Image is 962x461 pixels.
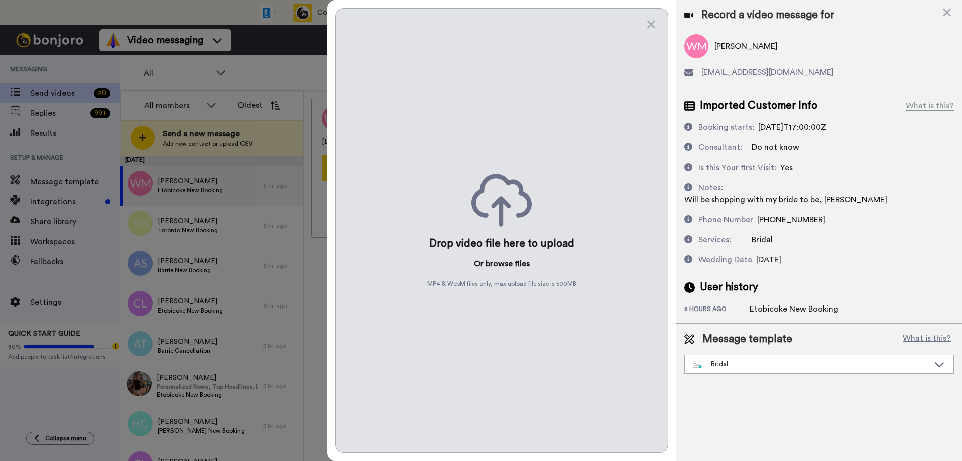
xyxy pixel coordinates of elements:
[702,332,792,347] span: Message template
[698,254,752,266] div: Wedding Date
[693,361,702,369] img: nextgen-template.svg
[698,234,731,246] div: Services:
[780,164,793,172] span: Yes
[752,143,799,151] span: Do not know
[698,182,723,194] div: Notes:
[684,196,887,204] span: Will be shopping with my bride to be, [PERSON_NAME]
[700,280,758,295] span: User history
[693,359,929,369] div: Bridal
[756,256,781,264] span: [DATE]
[474,258,530,270] p: Or files
[698,162,776,174] div: Is this Your first Visit:
[427,280,576,288] span: MP4 & WebM files only, max upload file size is 500 MB
[698,141,742,153] div: Consultant:
[684,305,750,315] div: 8 hours ago
[757,216,825,224] span: [PHONE_NUMBER]
[698,214,753,226] div: Phone Number
[698,121,754,133] div: Booking starts:
[750,303,838,315] div: Etobicoke New Booking
[752,236,773,244] span: Bridal
[486,258,513,270] button: browse
[900,332,954,347] button: What is this?
[429,237,574,251] div: Drop video file here to upload
[906,100,954,112] div: What is this?
[758,123,826,131] span: [DATE]T17:00:00Z
[700,98,817,113] span: Imported Customer Info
